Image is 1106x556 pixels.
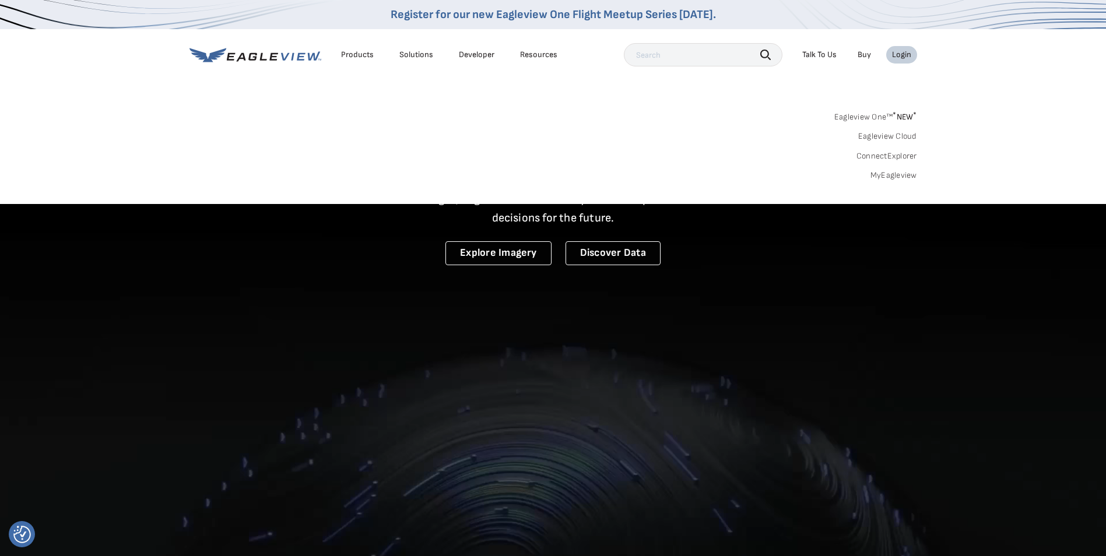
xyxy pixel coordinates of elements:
a: Eagleview One™*NEW* [834,108,917,122]
a: MyEagleview [870,170,917,181]
img: Revisit consent button [13,526,31,543]
div: Resources [520,50,557,60]
a: Eagleview Cloud [858,131,917,142]
div: Login [892,50,911,60]
input: Search [624,43,782,66]
a: Developer [459,50,494,60]
a: ConnectExplorer [856,151,917,161]
span: NEW [893,112,917,122]
a: Register for our new Eagleview One Flight Meetup Series [DATE]. [391,8,716,22]
div: Solutions [399,50,433,60]
a: Explore Imagery [445,241,552,265]
button: Consent Preferences [13,526,31,543]
div: Products [341,50,374,60]
div: Talk To Us [802,50,837,60]
a: Discover Data [566,241,661,265]
a: Buy [858,50,871,60]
